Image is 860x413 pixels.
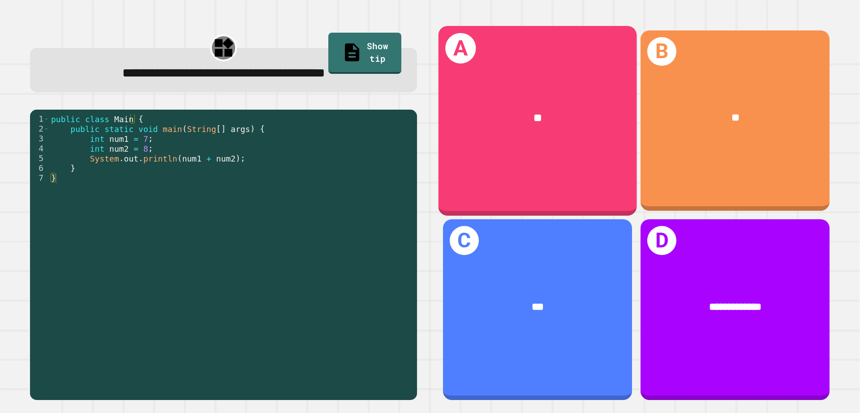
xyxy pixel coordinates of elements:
span: Toggle code folding, rows 2 through 6 [44,124,49,134]
h1: B [647,37,676,66]
div: 2 [30,124,49,134]
div: 4 [30,144,49,153]
div: 1 [30,114,49,124]
div: 3 [30,134,49,144]
a: Show tip [328,33,401,74]
div: 5 [30,153,49,163]
h1: A [445,33,476,63]
h1: C [450,226,479,255]
span: Toggle code folding, rows 1 through 7 [44,114,49,124]
h1: D [647,226,676,255]
div: 6 [30,163,49,173]
div: 7 [30,173,49,183]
